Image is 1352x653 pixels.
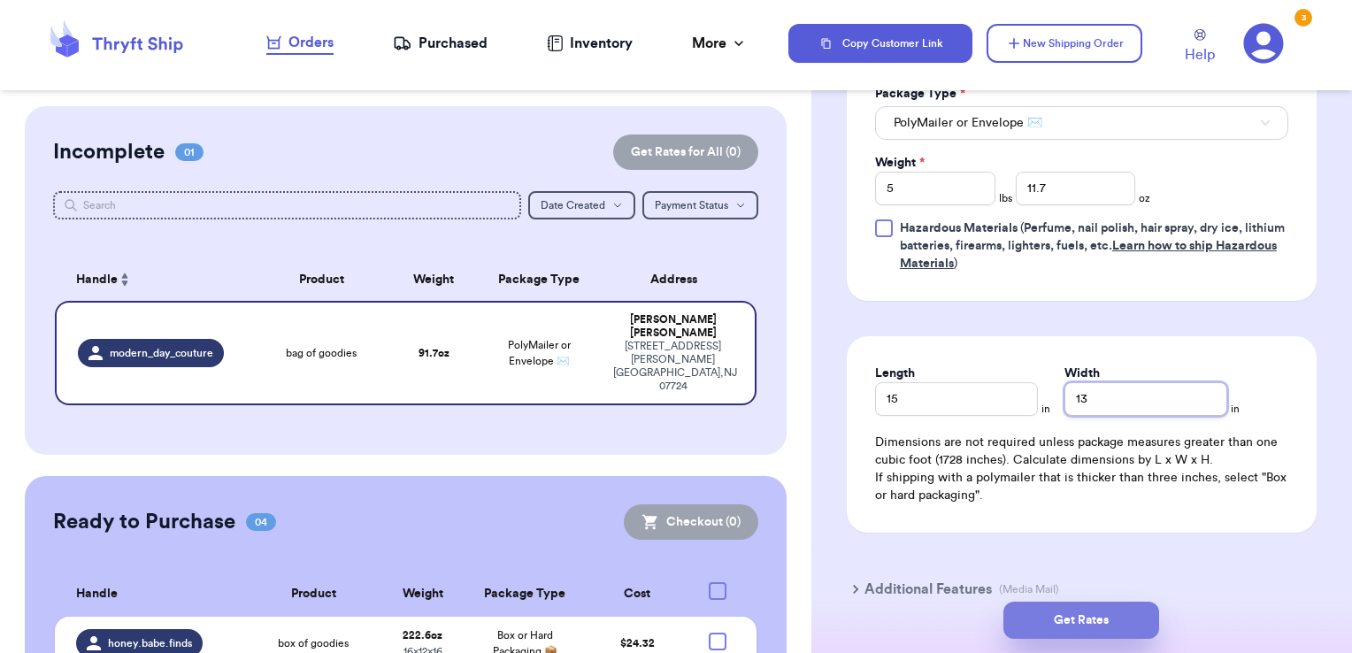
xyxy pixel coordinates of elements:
[788,24,972,63] button: Copy Customer Link
[245,572,381,617] th: Product
[528,191,635,219] button: Date Created
[278,636,349,650] span: box of goodies
[875,434,1288,504] div: Dimensions are not required unless package measures greater than one cubic foot (1728 inches). Ca...
[110,346,213,360] span: modern_day_couture
[541,200,605,211] span: Date Created
[1003,602,1159,639] button: Get Rates
[1294,9,1312,27] div: 3
[613,313,734,340] div: [PERSON_NAME] [PERSON_NAME]
[692,33,748,54] div: More
[393,33,488,54] a: Purchased
[999,582,1059,596] p: (Media Mail)
[642,191,758,219] button: Payment Status
[76,585,118,603] span: Handle
[1231,402,1240,416] span: in
[476,258,603,301] th: Package Type
[1185,29,1215,65] a: Help
[403,630,442,641] strong: 222.6 oz
[655,200,728,211] span: Payment Status
[875,85,965,103] label: Package Type
[620,638,655,649] span: $ 24.32
[175,143,204,161] span: 01
[603,258,757,301] th: Address
[864,579,992,600] h3: Additional Features
[53,508,235,536] h2: Ready to Purchase
[547,33,633,54] a: Inventory
[53,138,165,166] h2: Incomplete
[894,114,1042,132] span: PolyMailer or Envelope ✉️
[900,222,1285,270] span: (Perfume, nail polish, hair spray, dry ice, lithium batteries, firearms, lighters, fuels, etc. )
[392,258,476,301] th: Weight
[419,348,449,358] strong: 91.7 oz
[624,504,758,540] button: Checkout (0)
[118,269,132,290] button: Sort ascending
[53,191,522,219] input: Search
[251,258,392,301] th: Product
[613,134,758,170] button: Get Rates for All (0)
[1243,23,1284,64] a: 3
[999,191,1012,205] span: lbs
[108,636,192,650] span: honey.babe.finds
[875,106,1288,140] button: PolyMailer or Envelope ✉️
[613,340,734,393] div: [STREET_ADDRESS][PERSON_NAME] [GEOGRAPHIC_DATA] , NJ 07724
[1064,365,1100,382] label: Width
[1041,402,1050,416] span: in
[381,572,463,617] th: Weight
[875,365,915,382] label: Length
[875,154,925,172] label: Weight
[464,572,587,617] th: Package Type
[900,222,1018,234] span: Hazardous Materials
[875,469,1288,504] p: If shipping with a polymailer that is thicker than three inches, select "Box or hard packaging".
[286,346,357,360] span: bag of goodies
[76,271,118,289] span: Handle
[246,513,276,531] span: 04
[1139,191,1150,205] span: oz
[266,32,334,55] a: Orders
[987,24,1142,63] button: New Shipping Order
[508,340,571,366] span: PolyMailer or Envelope ✉️
[1185,44,1215,65] span: Help
[266,32,334,53] div: Orders
[587,572,689,617] th: Cost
